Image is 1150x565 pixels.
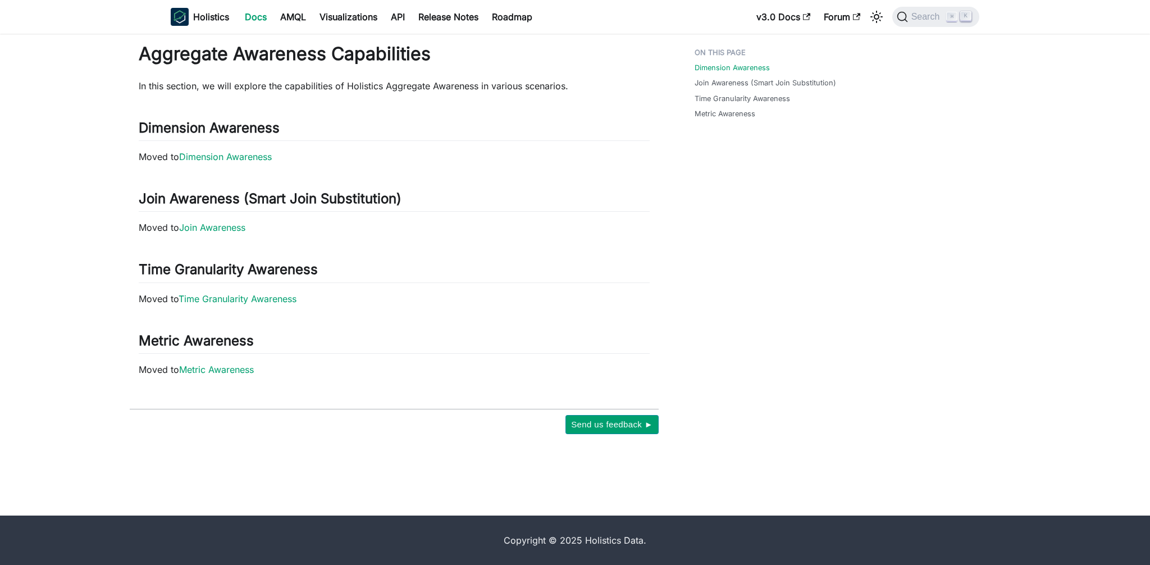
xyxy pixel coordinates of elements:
[171,8,229,26] a: HolisticsHolistics
[750,8,817,26] a: v3.0 Docs
[139,190,650,212] h2: Join Awareness (Smart Join Substitution)
[139,43,650,65] h1: Aggregate Awareness Capabilities
[179,222,245,233] a: Join Awareness
[412,8,485,26] a: Release Notes
[908,12,947,22] span: Search
[139,363,650,376] p: Moved to
[817,8,867,26] a: Forum
[171,8,189,26] img: Holistics
[695,93,790,104] a: Time Granularity Awareness
[695,108,755,119] a: Metric Awareness
[960,11,971,21] kbd: K
[273,8,313,26] a: AMQL
[179,151,272,162] a: Dimension Awareness
[139,79,650,93] p: In this section, we will explore the capabilities of Holistics Aggregate Awareness in various sce...
[193,10,229,24] b: Holistics
[179,293,296,304] a: Time Granularity Awareness
[868,8,886,26] button: Switch between dark and light mode (currently light mode)
[179,364,254,375] a: Metric Awareness
[384,8,412,26] a: API
[238,8,273,26] a: Docs
[695,78,836,88] a: Join Awareness (Smart Join Substitution)
[139,261,650,282] h2: Time Granularity Awareness
[139,221,650,234] p: Moved to
[139,120,650,141] h2: Dimension Awareness
[892,7,979,27] button: Search (Command+K)
[218,534,932,547] div: Copyright © 2025 Holistics Data.
[139,150,650,163] p: Moved to
[565,415,659,434] button: Send us feedback ►
[485,8,539,26] a: Roadmap
[139,332,650,354] h2: Metric Awareness
[695,62,770,73] a: Dimension Awareness
[313,8,384,26] a: Visualizations
[946,12,957,22] kbd: ⌘
[571,417,653,432] span: Send us feedback ►
[139,292,650,306] p: Moved to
